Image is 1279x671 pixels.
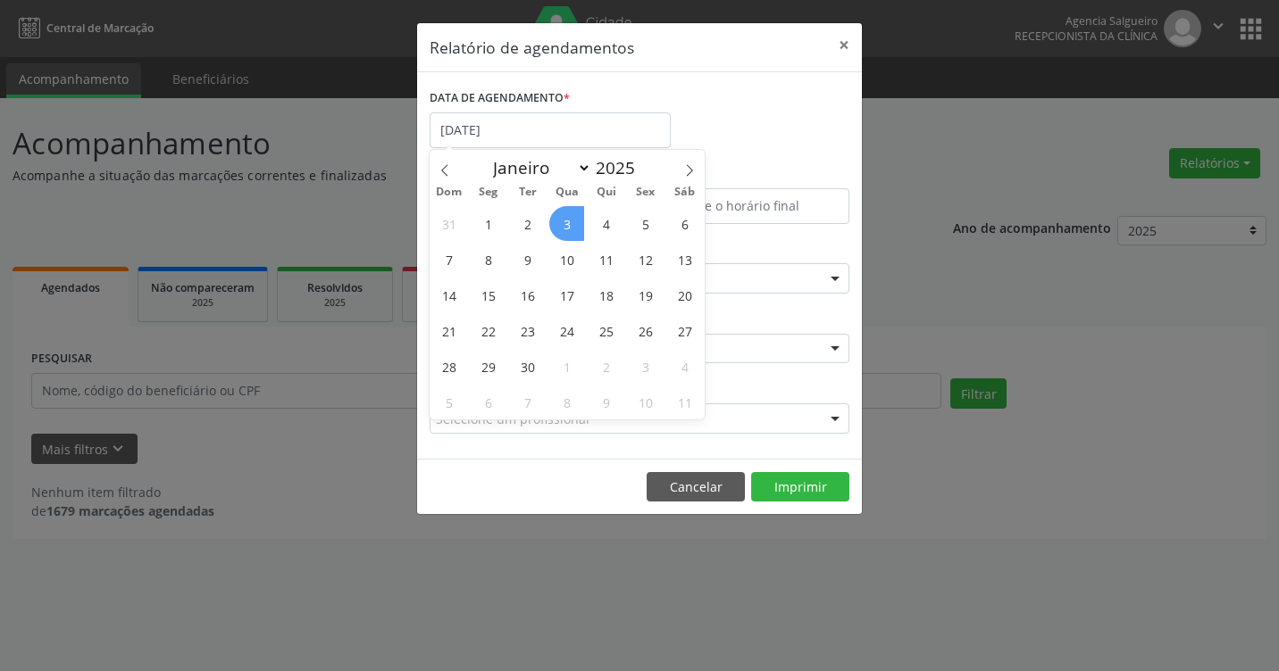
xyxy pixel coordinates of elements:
[589,349,623,384] span: Outubro 2, 2025
[665,186,705,198] span: Sáb
[549,349,584,384] span: Outubro 1, 2025
[589,278,623,312] span: Setembro 18, 2025
[471,385,506,419] span: Outubro 6, 2025
[628,242,663,277] span: Setembro 12, 2025
[471,206,506,241] span: Setembro 1, 2025
[667,242,702,277] span: Setembro 13, 2025
[430,112,671,148] input: Selecione uma data ou intervalo
[667,385,702,419] span: Outubro 11, 2025
[667,278,702,312] span: Setembro 20, 2025
[626,186,665,198] span: Sex
[430,85,570,112] label: DATA DE AGENDAMENTO
[549,242,584,277] span: Setembro 10, 2025
[628,278,663,312] span: Setembro 19, 2025
[431,206,466,241] span: Agosto 31, 2025
[471,313,506,348] span: Setembro 22, 2025
[484,155,591,180] select: Month
[510,313,545,348] span: Setembro 23, 2025
[436,410,589,428] span: Selecione um profissional
[549,313,584,348] span: Setembro 24, 2025
[589,206,623,241] span: Setembro 4, 2025
[430,36,634,59] h5: Relatório de agendamentos
[628,349,663,384] span: Outubro 3, 2025
[549,278,584,312] span: Setembro 17, 2025
[589,313,623,348] span: Setembro 25, 2025
[431,313,466,348] span: Setembro 21, 2025
[548,186,587,198] span: Qua
[549,206,584,241] span: Setembro 3, 2025
[510,278,545,312] span: Setembro 16, 2025
[589,242,623,277] span: Setembro 11, 2025
[431,242,466,277] span: Setembro 7, 2025
[644,188,849,224] input: Selecione o horário final
[587,186,626,198] span: Qui
[471,349,506,384] span: Setembro 29, 2025
[431,385,466,419] span: Outubro 5, 2025
[591,156,650,179] input: Year
[431,278,466,312] span: Setembro 14, 2025
[431,349,466,384] span: Setembro 28, 2025
[510,242,545,277] span: Setembro 9, 2025
[644,161,849,188] label: ATÉ
[510,206,545,241] span: Setembro 2, 2025
[510,349,545,384] span: Setembro 30, 2025
[667,206,702,241] span: Setembro 6, 2025
[471,278,506,312] span: Setembro 15, 2025
[628,313,663,348] span: Setembro 26, 2025
[751,472,849,502] button: Imprimir
[430,186,469,198] span: Dom
[647,472,745,502] button: Cancelar
[471,242,506,277] span: Setembro 8, 2025
[549,385,584,419] span: Outubro 8, 2025
[826,23,862,67] button: Close
[589,385,623,419] span: Outubro 9, 2025
[510,385,545,419] span: Outubro 7, 2025
[469,186,508,198] span: Seg
[508,186,548,198] span: Ter
[667,349,702,384] span: Outubro 4, 2025
[628,206,663,241] span: Setembro 5, 2025
[667,313,702,348] span: Setembro 27, 2025
[628,385,663,419] span: Outubro 10, 2025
